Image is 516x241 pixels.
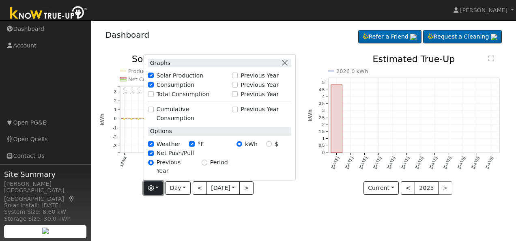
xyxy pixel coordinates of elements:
[319,144,325,148] text: 0.5
[138,118,139,120] circle: onclick=""
[4,180,87,188] div: [PERSON_NAME]
[123,87,127,92] i: 12AM - Clear
[401,156,410,169] text: [DATE]
[148,91,154,97] input: Total Consumption
[123,118,125,120] circle: onclick=""
[148,151,154,156] input: Net Push/Pull
[485,156,494,169] text: [DATE]
[128,68,183,74] text: Production 20.4 kWh
[322,151,325,155] text: 0
[165,181,190,195] button: Day
[148,160,154,166] input: Previous Year
[4,215,87,223] div: Storage Size: 30.0 kWh
[42,228,49,234] img: retrieve
[157,140,181,148] label: Weather
[330,156,340,169] text: [DATE]
[387,156,396,169] text: [DATE]
[157,149,194,157] label: Net Push/Pull
[471,156,480,169] text: [DATE]
[457,156,466,169] text: [DATE]
[307,110,313,122] text: kWh
[322,95,325,99] text: 4
[148,107,154,112] input: Cumulative Consumption
[4,208,87,216] div: System Size: 8.60 kW
[358,30,421,44] a: Refer a Friend
[113,144,116,148] text: -3
[344,156,354,169] text: [DATE]
[206,181,240,195] button: [DATE]
[241,80,279,89] label: Previous Year
[4,169,87,180] span: Site Summary
[135,92,143,95] p: 73°
[193,181,207,195] button: <
[113,135,116,139] text: -2
[157,71,203,80] label: Solar Production
[359,156,368,169] text: [DATE]
[241,105,279,114] label: Previous Year
[6,4,91,23] img: Know True-Up
[322,81,325,85] text: 5
[443,156,452,169] text: [DATE]
[415,156,424,169] text: [DATE]
[423,30,502,44] a: Request a Cleaning
[130,118,132,120] circle: onclick=""
[266,141,272,147] input: $
[148,58,171,67] label: Graphs
[319,129,325,134] text: 1.5
[322,109,325,113] text: 3
[429,156,438,169] text: [DATE]
[121,92,129,95] p: 76°
[232,107,238,112] input: Previous Year
[148,73,154,78] input: Solar Production
[401,181,415,195] button: <
[232,82,238,88] input: Previous Year
[232,91,238,97] input: Previous Year
[157,80,194,89] label: Consumption
[4,186,87,203] div: [GEOGRAPHIC_DATA], [GEOGRAPHIC_DATA]
[319,88,325,92] text: 4.5
[491,34,497,40] img: retrieve
[119,156,127,168] text: 12AM
[128,92,136,95] p: 74°
[245,140,258,148] label: kWh
[4,201,87,210] div: Solar Install: [DATE]
[114,99,116,103] text: 2
[410,34,417,40] img: retrieve
[148,82,154,88] input: Consumption
[241,71,279,80] label: Previous Year
[236,141,242,147] input: kWh
[241,90,279,98] label: Previous Year
[189,141,195,147] input: °F
[319,101,325,106] text: 3.5
[114,117,116,121] text: 0
[322,123,325,127] text: 2
[336,68,368,74] text: 2026 0 kWh
[373,54,455,64] text: Estimated True-Up
[99,114,105,126] text: kWh
[198,140,204,148] label: °F
[275,140,278,148] label: $
[331,85,342,153] rect: onclick=""
[210,158,228,167] label: Period
[488,55,494,62] text: 
[148,141,154,147] input: Weather
[363,181,399,195] button: Current
[319,116,325,120] text: 2.5
[105,30,150,40] a: Dashboard
[202,160,207,166] input: Period
[157,158,193,175] label: Previous Year
[130,87,134,92] i: 1AM - Clear
[239,181,254,195] button: >
[113,126,116,130] text: -1
[157,90,210,98] label: Total Consumption
[372,156,382,169] text: [DATE]
[128,76,200,82] text: Net Consumption -4.9 kWh
[114,90,116,94] text: 3
[132,54,279,64] text: Solar Production vs Consumption
[114,108,116,112] text: 1
[68,196,75,202] a: Map
[415,181,439,195] button: 2025
[138,87,142,92] i: 2AM - Clear
[148,127,172,136] label: Options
